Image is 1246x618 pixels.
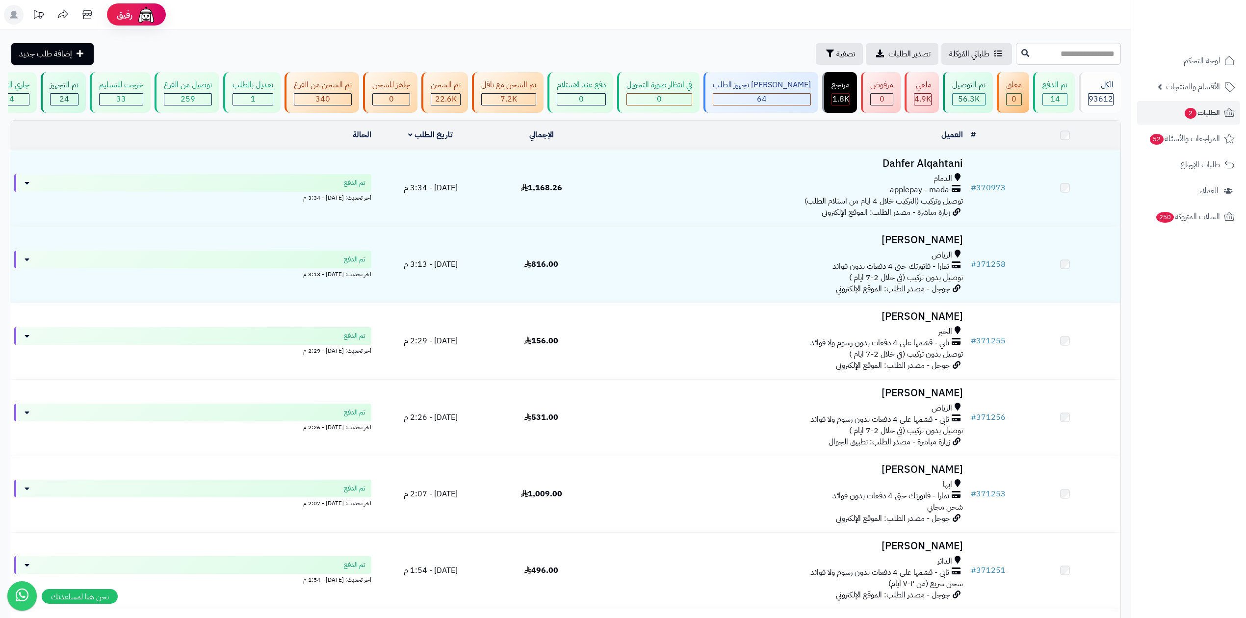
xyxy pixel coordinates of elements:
span: [DATE] - 3:13 م [404,258,458,270]
span: السلات المتروكة [1155,210,1220,224]
div: 259 [164,94,211,105]
span: [DATE] - 2:26 م [404,412,458,423]
div: 24 [51,94,78,105]
button: تصفية [816,43,863,65]
span: جوجل - مصدر الطلب: الموقع الإلكتروني [836,513,950,524]
span: جوجل - مصدر الطلب: الموقع الإلكتروني [836,283,950,295]
span: 156.00 [524,335,558,347]
div: 33 [100,94,143,105]
a: طلبات الإرجاع [1137,153,1240,177]
div: تم التوصيل [952,79,986,91]
div: 0 [871,94,893,105]
span: جوجل - مصدر الطلب: الموقع الإلكتروني [836,589,950,601]
span: # [971,335,976,347]
span: الأقسام والمنتجات [1166,80,1220,94]
span: # [971,258,976,270]
div: اخر تحديث: [DATE] - 2:26 م [14,421,371,432]
span: الخبر [938,326,952,337]
span: 64 [757,93,767,105]
div: [PERSON_NAME] تجهيز الطلب [713,79,811,91]
a: تم الشحن من الفرع 340 [283,72,361,113]
div: 0 [373,94,410,105]
div: 7223 [482,94,536,105]
a: العميل [941,129,963,141]
img: ai-face.png [136,5,156,25]
span: 0 [1012,93,1016,105]
div: تعديل بالطلب [233,79,273,91]
div: 1793 [832,94,849,105]
span: تم الدفع [344,255,365,264]
div: تم الشحن مع ناقل [481,79,536,91]
div: توصيل من الفرع [164,79,212,91]
span: 22.6K [435,93,457,105]
div: 22604 [431,94,460,105]
a: #371253 [971,488,1006,500]
span: تم الدفع [344,331,365,341]
a: #371256 [971,412,1006,423]
a: طلباتي المُوكلة [941,43,1012,65]
div: تم الشحن [431,79,461,91]
div: معلق [1006,79,1022,91]
span: شحن سريع (من ٢-٧ ايام) [888,578,963,590]
h3: Dahfer Alqahtani [601,158,963,169]
span: 1 [251,93,256,105]
span: تم الدفع [344,484,365,493]
span: ابها [943,479,952,490]
div: 64 [713,94,810,105]
span: إضافة طلب جديد [19,48,72,60]
h3: [PERSON_NAME] [601,464,963,475]
span: توصيل بدون تركيب (في خلال 2-7 ايام ) [849,425,963,437]
a: السلات المتروكة250 [1137,205,1240,229]
div: تم التجهيز [50,79,78,91]
a: الحالة [353,129,371,141]
div: مرفوض [870,79,893,91]
div: 4944 [914,94,931,105]
span: تابي - قسّمها على 4 دفعات بدون رسوم ولا فوائد [810,414,949,425]
span: الرياض [932,403,952,414]
a: تاريخ الطلب [408,129,453,141]
span: 7.2K [500,93,517,105]
span: 1.8K [832,93,849,105]
span: 52 [1150,134,1164,145]
span: # [971,565,976,576]
span: لوحة التحكم [1184,54,1220,68]
div: مرتجع [831,79,850,91]
span: # [971,488,976,500]
span: [DATE] - 2:07 م [404,488,458,500]
h3: [PERSON_NAME] [601,387,963,399]
a: ملغي 4.9K [903,72,941,113]
span: طلباتي المُوكلة [949,48,989,60]
span: 24 [59,93,69,105]
span: 93612 [1089,93,1113,105]
div: 0 [627,94,692,105]
span: 496.00 [524,565,558,576]
a: الكل93612 [1077,72,1123,113]
span: [DATE] - 1:54 م [404,565,458,576]
div: الكل [1088,79,1114,91]
a: تحديثات المنصة [26,5,51,27]
span: تابي - قسّمها على 4 دفعات بدون رسوم ولا فوائد [810,567,949,578]
span: رفيق [117,9,132,21]
span: الرياض [932,250,952,261]
div: في انتظار صورة التحويل [626,79,692,91]
span: 531.00 [524,412,558,423]
span: تمارا - فاتورتك حتى 4 دفعات بدون فوائد [832,261,949,272]
span: توصيل بدون تركيب (في خلال 2-7 ايام ) [849,272,963,283]
a: تم الشحن مع ناقل 7.2K [470,72,545,113]
span: تابي - قسّمها على 4 دفعات بدون رسوم ولا فوائد [810,337,949,349]
span: 4.9K [914,93,931,105]
span: 33 [116,93,126,105]
a: الإجمالي [529,129,554,141]
div: 340 [294,94,351,105]
a: تعديل بالطلب 1 [221,72,283,113]
span: توصيل وتركيب (التركيب خلال 4 ايام من استلام الطلب) [805,195,963,207]
a: مرتجع 1.8K [820,72,859,113]
span: # [971,412,976,423]
span: زيارة مباشرة - مصدر الطلب: الموقع الإلكتروني [822,206,950,218]
div: 1 [233,94,273,105]
a: #370973 [971,182,1006,194]
a: #371255 [971,335,1006,347]
span: 0 [657,93,662,105]
span: تم الدفع [344,560,365,570]
a: تم الشحن 22.6K [419,72,470,113]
